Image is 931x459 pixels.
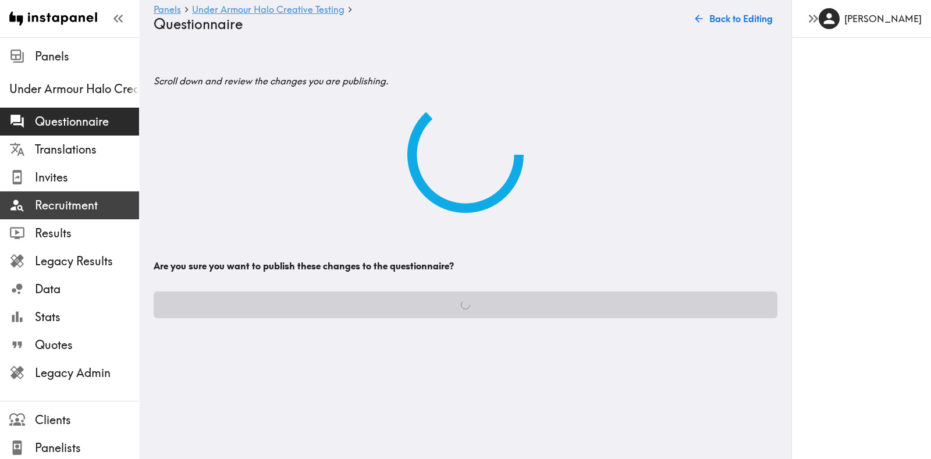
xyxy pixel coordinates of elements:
[35,225,139,241] span: Results
[154,56,777,97] h6: Scroll down and review the changes you are publishing.
[35,197,139,214] span: Recruitment
[192,5,344,16] a: Under Armour Halo Creative Testing
[35,169,139,186] span: Invites
[35,113,139,130] span: Questionnaire
[35,309,139,325] span: Stats
[691,7,777,30] button: Back to Editing
[35,141,139,158] span: Translations
[844,12,922,25] h6: [PERSON_NAME]
[35,412,139,428] span: Clients
[154,16,681,33] h4: Questionnaire
[35,281,139,297] span: Data
[35,253,139,269] span: Legacy Results
[35,337,139,353] span: Quotes
[9,81,139,97] span: Under Armour Halo Creative Testing
[35,365,139,381] span: Legacy Admin
[35,440,139,456] span: Panelists
[35,48,139,65] span: Panels
[154,5,181,16] a: Panels
[154,260,454,272] b: Are you sure you want to publish these changes to the questionnaire?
